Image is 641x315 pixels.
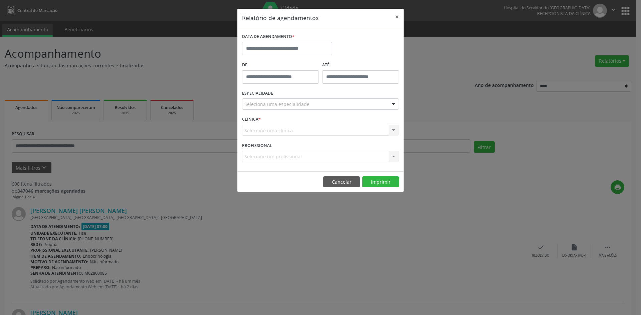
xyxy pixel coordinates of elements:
button: Imprimir [362,176,399,188]
label: De [242,60,319,70]
label: PROFISSIONAL [242,140,272,151]
button: Close [390,9,404,25]
label: ATÉ [322,60,399,70]
label: CLÍNICA [242,114,261,125]
label: DATA DE AGENDAMENTO [242,32,294,42]
h5: Relatório de agendamentos [242,13,318,22]
button: Cancelar [323,176,360,188]
label: ESPECIALIDADE [242,88,273,99]
span: Seleciona uma especialidade [244,101,309,108]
